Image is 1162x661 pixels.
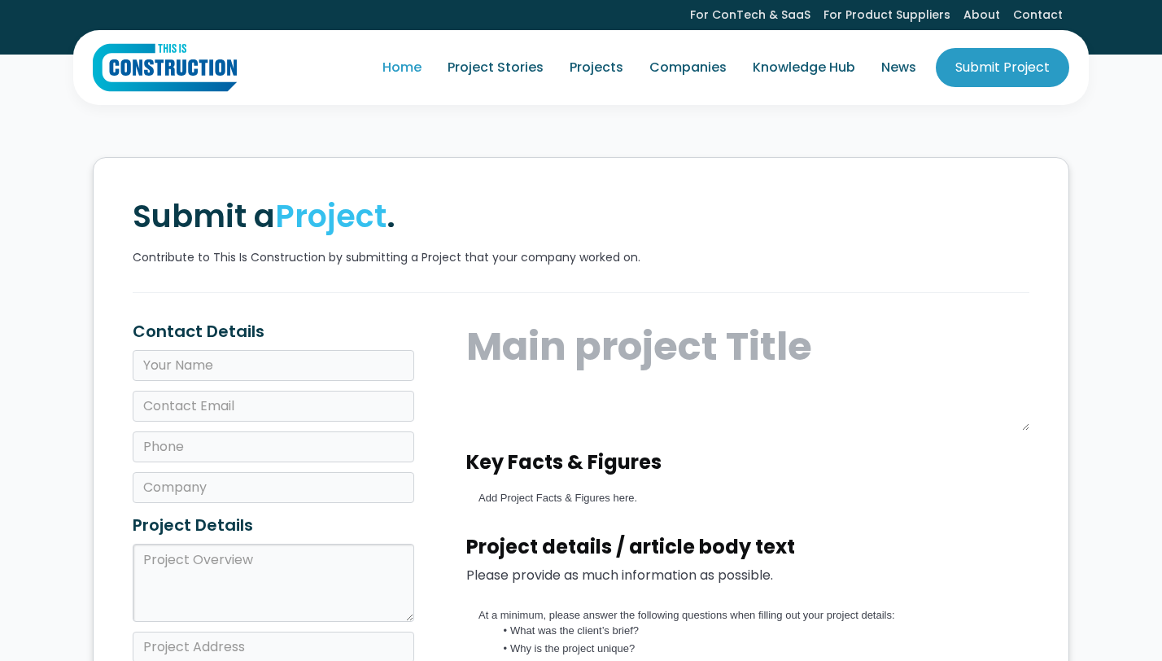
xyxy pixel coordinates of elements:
[466,566,1029,585] p: Please provide as much information as possible.
[495,624,1018,638] li: What was the client’s brief?
[478,491,1017,506] p: Add Project Facts & Figures here.
[133,391,414,422] input: Contact Email
[466,450,1029,475] h3: Key Facts & Figures
[868,45,929,90] a: News
[369,45,435,90] a: Home
[740,45,868,90] a: Knowledge Hub
[636,45,740,90] a: Companies
[133,431,414,462] input: Phone
[133,197,1029,236] h1: Submit a .
[557,45,636,90] a: Projects
[133,350,414,381] input: Your Name
[133,249,1029,266] p: Contribute to This Is Construction by submitting a Project that your company worked on.
[435,45,557,90] a: Project Stories
[955,58,1050,77] div: Submit Project
[93,43,237,92] img: This Is Construction Logo
[133,513,414,537] h2: Project Details
[133,472,414,503] input: Company
[275,195,387,238] span: Project
[93,43,237,92] a: home
[133,319,414,344] h2: Contact Details
[495,641,1018,656] li: Why is the project unique?
[466,535,1029,559] h3: Project details / article body text
[478,608,1017,623] p: At a minimum, please answer the following questions when filling out your project details:
[936,48,1069,87] a: Submit Project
